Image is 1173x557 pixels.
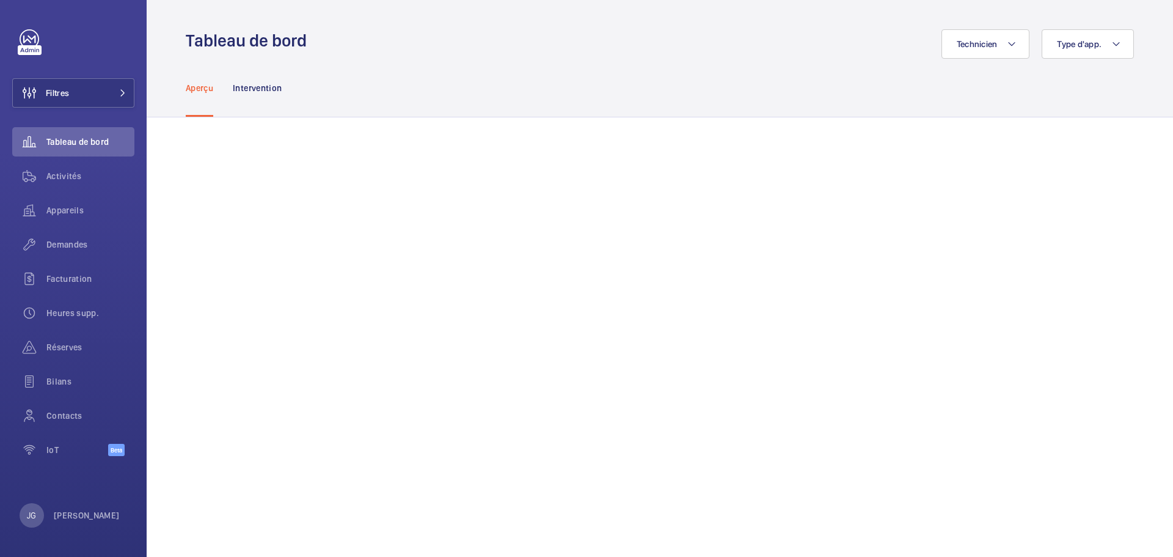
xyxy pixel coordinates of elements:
[46,444,108,456] span: IoT
[186,82,213,94] p: Aperçu
[1042,29,1134,59] button: Type d'app.
[1057,39,1102,49] span: Type d'app.
[186,29,314,52] h1: Tableau de bord
[46,375,134,388] span: Bilans
[108,444,125,456] span: Beta
[46,307,134,319] span: Heures supp.
[46,136,134,148] span: Tableau de bord
[46,410,134,422] span: Contacts
[46,238,134,251] span: Demandes
[12,78,134,108] button: Filtres
[46,87,69,99] span: Filtres
[46,170,134,182] span: Activités
[957,39,998,49] span: Technicien
[46,341,134,353] span: Réserves
[54,509,120,522] p: [PERSON_NAME]
[941,29,1030,59] button: Technicien
[233,82,282,94] p: Intervention
[27,509,36,522] p: JG
[46,204,134,216] span: Appareils
[46,273,134,285] span: Facturation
